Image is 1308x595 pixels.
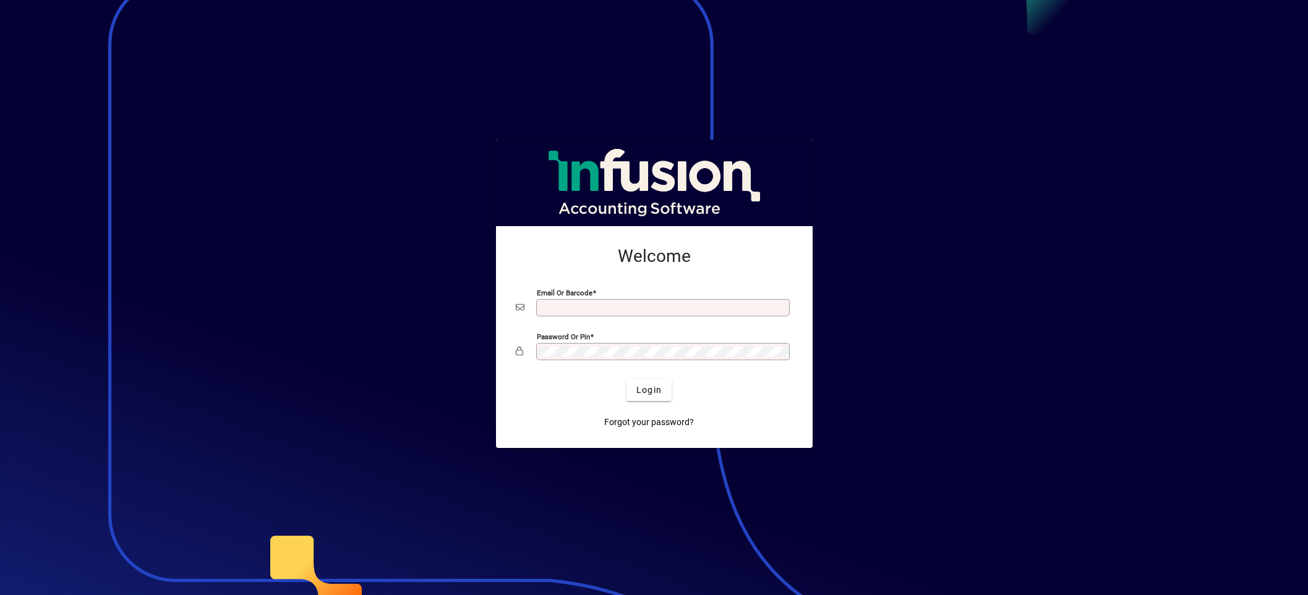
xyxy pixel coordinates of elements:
[537,332,590,341] mat-label: Password or Pin
[599,411,699,433] a: Forgot your password?
[636,384,662,397] span: Login
[537,289,592,297] mat-label: Email or Barcode
[516,246,793,267] h2: Welcome
[604,416,694,429] span: Forgot your password?
[626,379,672,401] button: Login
